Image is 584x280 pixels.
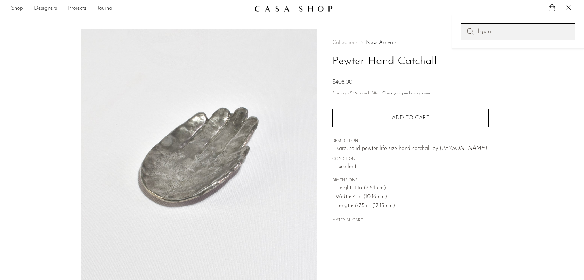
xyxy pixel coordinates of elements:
[332,109,489,127] button: Add to cart
[11,4,23,13] a: Shop
[440,146,487,151] em: [PERSON_NAME]
[487,146,488,151] span: .
[332,40,489,45] nav: Breadcrumbs
[392,115,429,121] span: Add to cart
[335,146,438,151] span: Rare, solid pewter life-size hand catchall by
[332,218,363,223] button: MATERIAL CARE
[382,92,430,95] a: Check your purchasing power - Learn more about Affirm Financing (opens in modal)
[11,3,249,15] nav: Desktop navigation
[366,40,397,45] a: New Arrivals
[461,23,575,40] input: Perform a search
[332,40,358,45] span: Collections
[34,4,57,13] a: Designers
[332,91,489,97] p: Starting at /mo with Affirm.
[335,202,489,211] span: Length: 6.75 in (17.15 cm)
[332,53,489,70] h1: Pewter Hand Catchall
[97,4,114,13] a: Journal
[332,178,489,184] span: DIMENSIONS
[11,3,249,15] ul: NEW HEADER MENU
[335,193,489,202] span: Width: 4 in (10.16 cm)
[68,4,86,13] a: Projects
[335,162,489,171] span: Excellent.
[332,138,489,144] span: DESCRIPTION
[332,156,489,162] span: CONDITION
[335,184,489,193] span: Height: 1 in (2.54 cm)
[350,92,356,95] span: $37
[332,79,352,85] span: $408.00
